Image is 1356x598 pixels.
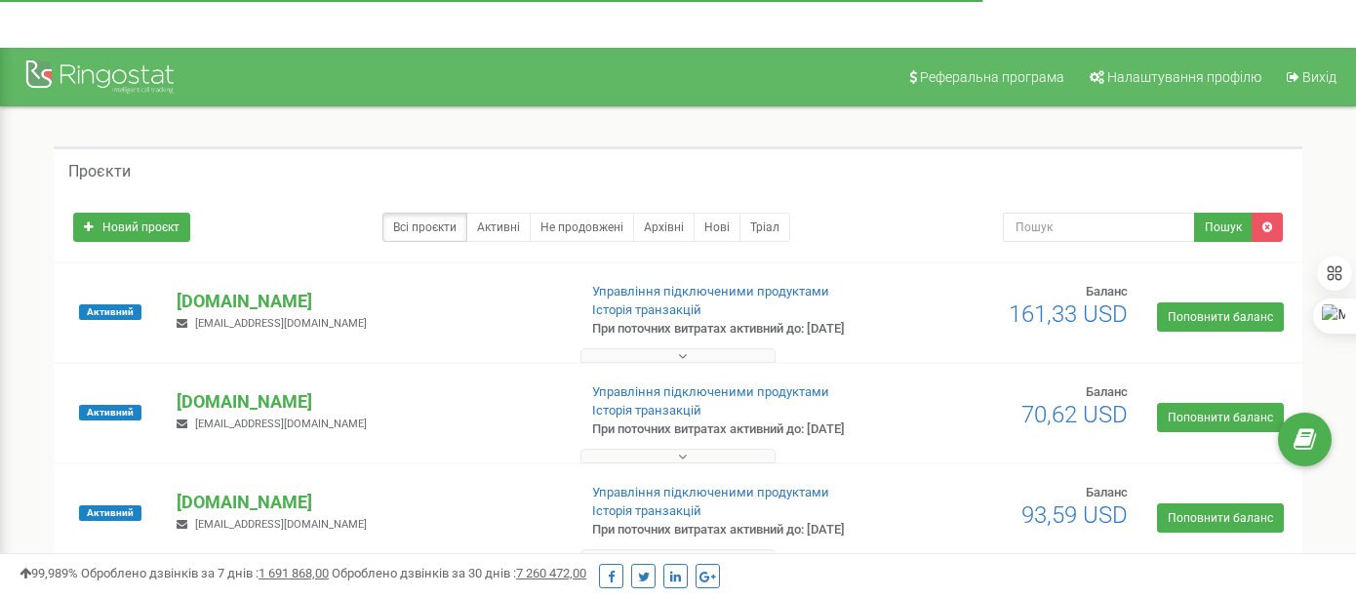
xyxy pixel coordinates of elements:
[1157,302,1284,332] a: Поповнити баланс
[20,566,78,580] span: 99,989%
[516,566,586,580] u: 7 260 472,00
[1290,488,1336,535] iframe: Intercom live chat
[592,284,829,299] a: Управління підключеними продуктами
[530,213,634,242] a: Не продовжені
[259,566,329,580] u: 1 691 868,00
[1107,69,1261,85] span: Налаштування профілю
[466,213,531,242] a: Активні
[1302,69,1336,85] span: Вихід
[79,405,141,420] span: Активний
[195,518,367,531] span: [EMAIL_ADDRESS][DOMAIN_NAME]
[592,521,873,539] p: При поточних витратах активний до: [DATE]
[1021,501,1128,529] span: 93,59 USD
[1157,403,1284,432] a: Поповнити баланс
[592,403,701,418] a: Історія транзакцій
[897,48,1074,106] a: Реферальна програма
[1086,485,1128,499] span: Баланс
[592,384,829,399] a: Управління підключеними продуктами
[68,163,131,180] h5: Проєкти
[73,213,190,242] a: Новий проєкт
[195,317,367,330] span: [EMAIL_ADDRESS][DOMAIN_NAME]
[592,503,701,518] a: Історія транзакцій
[195,418,367,430] span: [EMAIL_ADDRESS][DOMAIN_NAME]
[79,505,141,521] span: Активний
[81,566,329,580] span: Оброблено дзвінків за 7 днів :
[1157,503,1284,533] a: Поповнити баланс
[177,490,560,515] p: [DOMAIN_NAME]
[1086,284,1128,299] span: Баланс
[592,320,873,339] p: При поточних витратах активний до: [DATE]
[332,566,586,580] span: Оброблено дзвінків за 30 днів :
[920,69,1064,85] span: Реферальна програма
[592,302,701,317] a: Історія транзакцій
[1021,401,1128,428] span: 70,62 USD
[79,304,141,320] span: Активний
[1274,48,1346,106] a: Вихід
[739,213,790,242] a: Тріал
[633,213,695,242] a: Архівні
[177,289,560,314] p: [DOMAIN_NAME]
[382,213,467,242] a: Всі проєкти
[1194,213,1253,242] button: Пошук
[1009,300,1128,328] span: 161,33 USD
[177,389,560,415] p: [DOMAIN_NAME]
[1086,384,1128,399] span: Баланс
[592,485,829,499] a: Управління підключеними продуктами
[592,420,873,439] p: При поточних витратах активний до: [DATE]
[694,213,740,242] a: Нові
[1003,213,1196,242] input: Пошук
[1077,48,1271,106] a: Налаштування профілю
